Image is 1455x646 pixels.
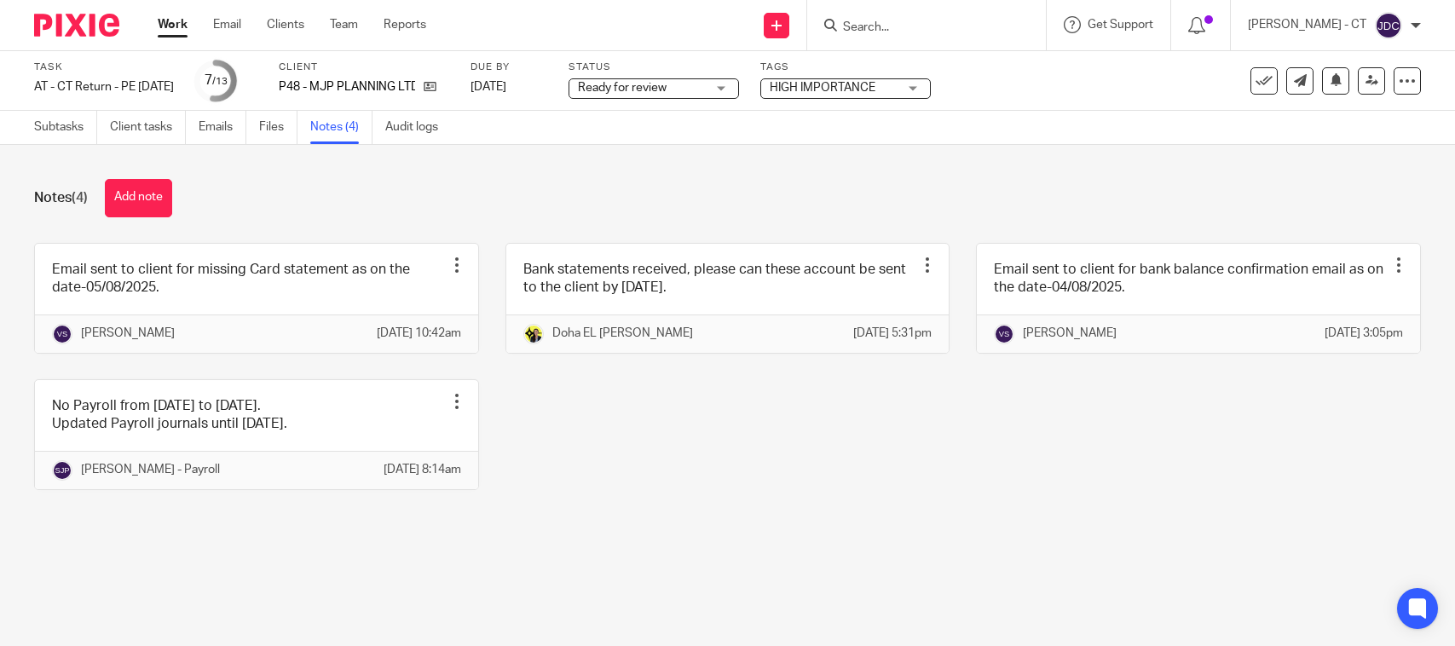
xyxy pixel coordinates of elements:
[385,111,451,144] a: Audit logs
[81,461,220,478] p: [PERSON_NAME] - Payroll
[34,78,174,95] div: AT - CT Return - PE [DATE]
[52,460,72,481] img: svg%3E
[110,111,186,144] a: Client tasks
[1375,12,1402,39] img: svg%3E
[72,191,88,205] span: (4)
[384,461,461,478] p: [DATE] 8:14am
[841,20,995,36] input: Search
[279,61,449,74] label: Client
[213,16,241,33] a: Email
[310,111,372,144] a: Notes (4)
[34,14,119,37] img: Pixie
[1325,325,1403,342] p: [DATE] 3:05pm
[552,325,693,342] p: Doha EL [PERSON_NAME]
[34,78,174,95] div: AT - CT Return - PE 31-05-2025
[105,179,172,217] button: Add note
[377,325,461,342] p: [DATE] 10:42am
[569,61,739,74] label: Status
[384,16,426,33] a: Reports
[199,111,246,144] a: Emails
[471,61,547,74] label: Due by
[760,61,931,74] label: Tags
[81,325,175,342] p: [PERSON_NAME]
[471,81,506,93] span: [DATE]
[330,16,358,33] a: Team
[578,82,667,94] span: Ready for review
[853,325,932,342] p: [DATE] 5:31pm
[212,77,228,86] small: /13
[34,111,97,144] a: Subtasks
[205,71,228,90] div: 7
[267,16,304,33] a: Clients
[279,78,415,95] p: P48 - MJP PLANNING LTD
[158,16,188,33] a: Work
[52,324,72,344] img: svg%3E
[1248,16,1366,33] p: [PERSON_NAME] - CT
[259,111,297,144] a: Files
[34,61,174,74] label: Task
[523,324,544,344] img: Doha-Starbridge.jpg
[770,82,875,94] span: HIGH IMPORTANCE
[994,324,1014,344] img: svg%3E
[34,189,88,207] h1: Notes
[1088,19,1153,31] span: Get Support
[1023,325,1117,342] p: [PERSON_NAME]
